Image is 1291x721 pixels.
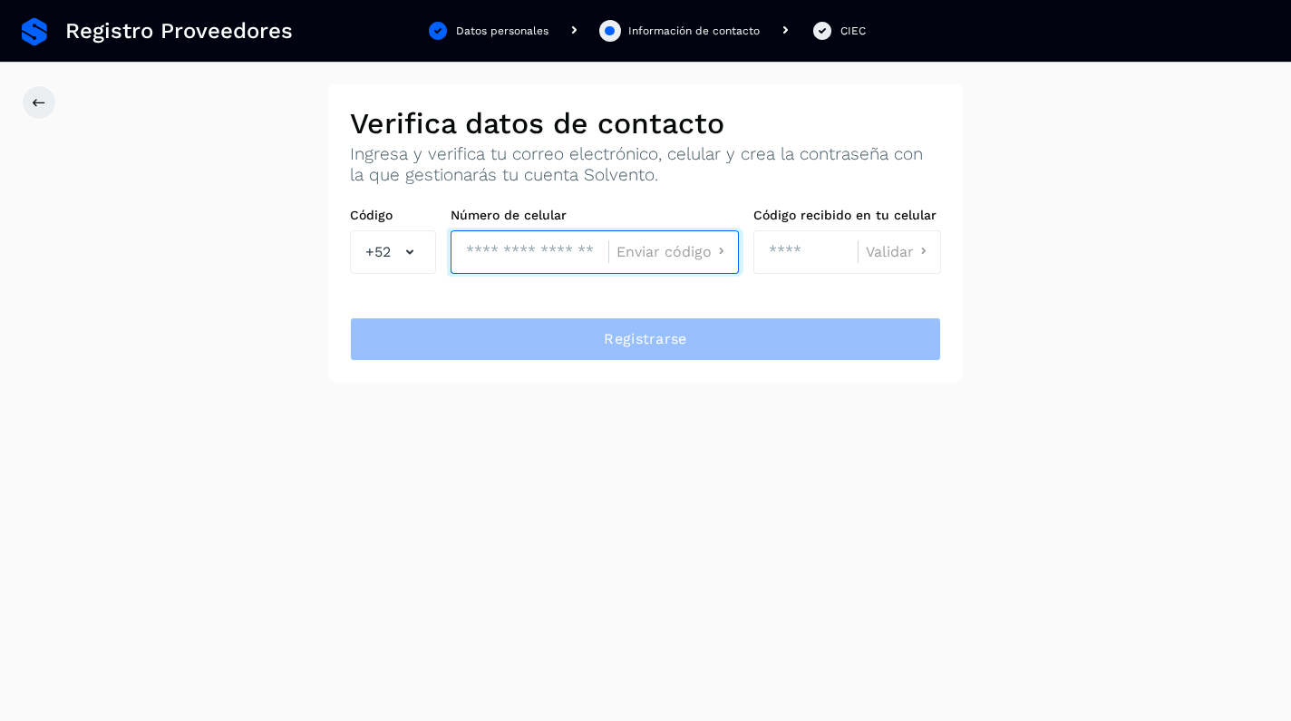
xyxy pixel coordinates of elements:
[350,317,941,361] button: Registrarse
[866,242,933,261] button: Validar
[350,208,436,223] label: Código
[616,242,731,261] button: Enviar código
[628,23,760,39] div: Información de contacto
[616,245,712,259] span: Enviar código
[840,23,866,39] div: CIEC
[350,144,941,186] p: Ingresa y verifica tu correo electrónico, celular y crea la contraseña con la que gestionarás tu ...
[451,208,739,223] label: Número de celular
[753,208,941,223] label: Código recibido en tu celular
[350,106,941,141] h2: Verifica datos de contacto
[456,23,548,39] div: Datos personales
[866,245,914,259] span: Validar
[604,329,686,349] span: Registrarse
[65,18,293,44] span: Registro Proveedores
[365,241,391,263] span: +52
